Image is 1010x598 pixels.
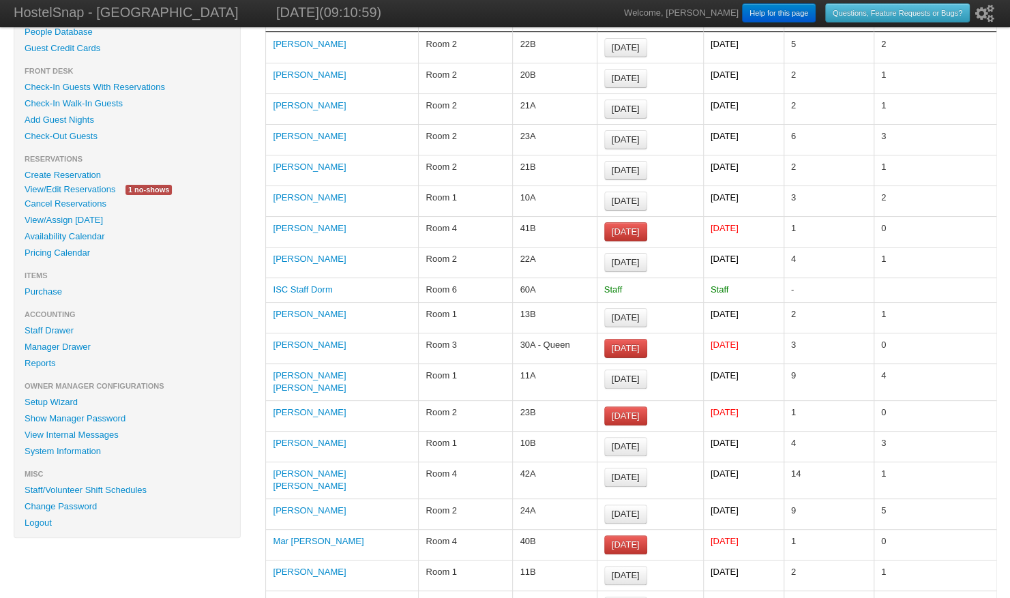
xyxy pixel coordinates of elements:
[512,462,596,498] td: 42A
[512,431,596,462] td: 10B
[273,468,346,491] a: [PERSON_NAME] [PERSON_NAME]
[125,185,172,195] span: 1 no-shows
[612,343,640,353] span: [DATE]
[418,32,512,63] td: Room 2
[825,3,970,23] a: Questions, Feature Requests or Bugs?
[604,308,647,327] a: [DATE]
[612,134,640,145] span: [DATE]
[512,400,596,431] td: 23B
[14,378,240,394] li: Owner Manager Configurations
[703,247,784,278] td: [DATE]
[418,124,512,155] td: Room 2
[273,340,346,350] a: [PERSON_NAME]
[703,560,784,590] td: [DATE]
[14,79,240,95] a: Check-In Guests With Reservations
[512,560,596,590] td: 11B
[273,407,346,417] a: [PERSON_NAME]
[703,32,784,63] td: [DATE]
[14,498,240,515] a: Change Password
[319,5,381,20] span: (09:10:59)
[273,370,346,393] a: [PERSON_NAME] [PERSON_NAME]
[874,155,996,185] td: 1
[784,32,874,63] td: 5
[604,38,647,57] a: [DATE]
[874,216,996,247] td: 0
[874,462,996,498] td: 1
[14,443,240,460] a: System Information
[874,93,996,124] td: 1
[703,185,784,216] td: [DATE]
[784,216,874,247] td: 1
[703,431,784,462] td: [DATE]
[784,247,874,278] td: 4
[612,226,640,237] span: [DATE]
[874,400,996,431] td: 0
[703,216,784,247] td: [DATE]
[703,302,784,333] td: [DATE]
[273,39,346,49] a: [PERSON_NAME]
[273,192,346,203] a: [PERSON_NAME]
[418,498,512,529] td: Room 2
[418,155,512,185] td: Room 2
[604,192,647,211] a: [DATE]
[418,529,512,560] td: Room 4
[14,245,240,261] a: Pricing Calendar
[14,339,240,355] a: Manager Drawer
[512,63,596,93] td: 20B
[703,93,784,124] td: [DATE]
[418,560,512,590] td: Room 1
[14,24,240,40] a: People Database
[604,566,647,585] a: [DATE]
[418,333,512,363] td: Room 3
[612,539,640,550] span: [DATE]
[418,431,512,462] td: Room 1
[115,182,182,196] a: 1 no-shows
[703,333,784,363] td: [DATE]
[612,73,640,83] span: [DATE]
[784,93,874,124] td: 2
[703,498,784,529] td: [DATE]
[512,498,596,529] td: 24A
[273,567,346,577] a: [PERSON_NAME]
[512,155,596,185] td: 21B
[784,155,874,185] td: 2
[14,515,240,531] a: Logout
[874,185,996,216] td: 2
[14,427,240,443] a: View Internal Messages
[418,247,512,278] td: Room 2
[703,278,784,302] td: Staff
[273,438,346,448] a: [PERSON_NAME]
[784,124,874,155] td: 6
[512,32,596,63] td: 22B
[742,3,816,23] a: Help for this page
[512,333,596,363] td: 30A - Queen
[604,253,647,272] a: [DATE]
[784,400,874,431] td: 1
[874,498,996,529] td: 5
[273,536,363,546] a: Mar [PERSON_NAME]
[604,161,647,180] a: [DATE]
[703,63,784,93] td: [DATE]
[418,63,512,93] td: Room 2
[703,400,784,431] td: [DATE]
[14,466,240,482] li: Misc
[703,529,784,560] td: [DATE]
[784,333,874,363] td: 3
[273,505,346,515] a: [PERSON_NAME]
[612,441,640,451] span: [DATE]
[14,112,240,128] a: Add Guest Nights
[512,529,596,560] td: 40B
[14,284,240,300] a: Purchase
[512,216,596,247] td: 41B
[14,355,240,372] a: Reports
[612,165,640,175] span: [DATE]
[604,222,647,241] a: [DATE]
[784,185,874,216] td: 3
[784,278,874,302] td: -
[418,302,512,333] td: Room 1
[874,247,996,278] td: 1
[874,431,996,462] td: 3
[612,196,640,206] span: [DATE]
[784,302,874,333] td: 2
[612,410,640,421] span: [DATE]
